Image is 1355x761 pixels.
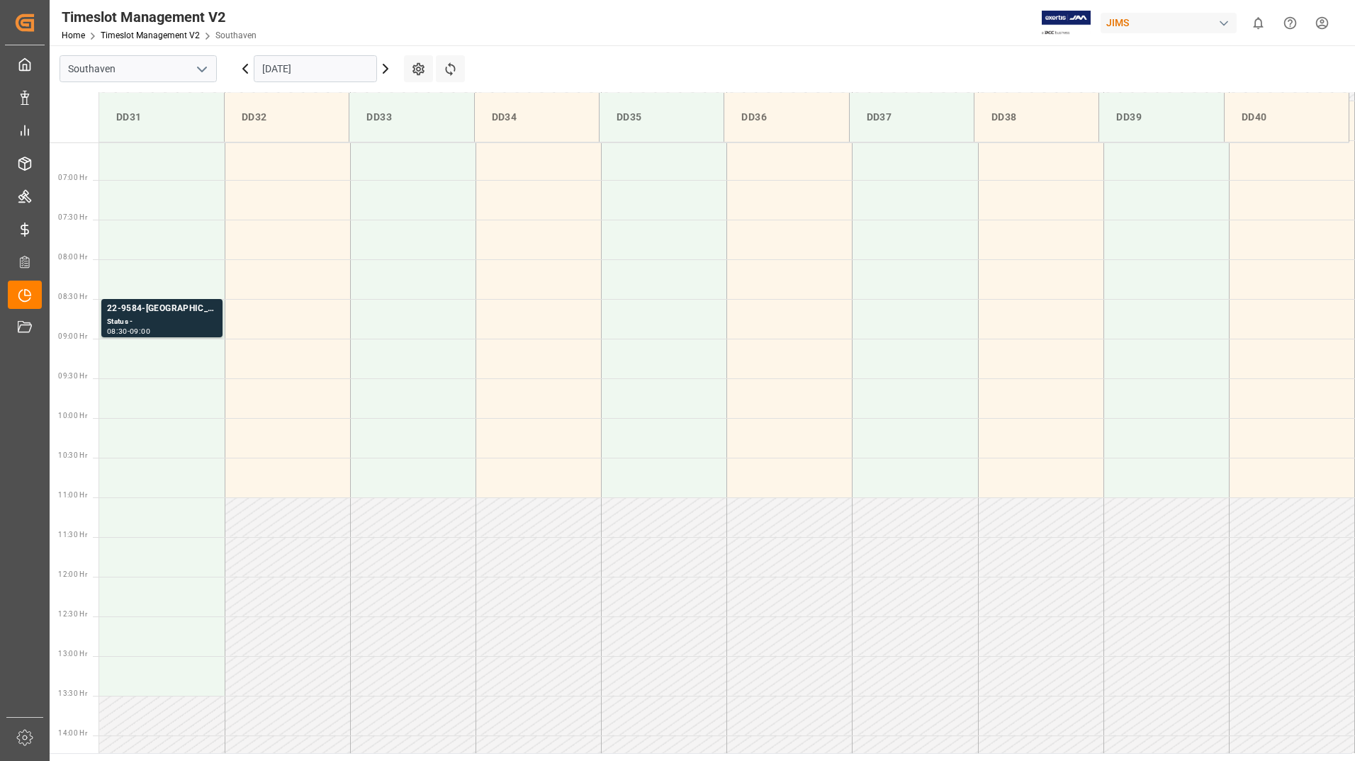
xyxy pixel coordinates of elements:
button: Help Center [1274,7,1306,39]
span: 12:30 Hr [58,610,87,618]
div: DD34 [486,104,587,130]
input: Type to search/select [60,55,217,82]
span: 11:30 Hr [58,531,87,539]
div: 08:30 [107,328,128,334]
div: DD31 [111,104,213,130]
button: open menu [191,58,212,80]
div: Status - [107,316,217,328]
span: 13:00 Hr [58,650,87,658]
input: DD-MM-YYYY [254,55,377,82]
div: DD38 [986,104,1087,130]
span: 08:00 Hr [58,253,87,261]
span: 12:00 Hr [58,570,87,578]
span: 08:30 Hr [58,293,87,300]
span: 10:30 Hr [58,451,87,459]
a: Timeslot Management V2 [101,30,200,40]
span: 10:00 Hr [58,412,87,419]
div: Timeslot Management V2 [62,6,257,28]
span: 11:00 Hr [58,491,87,499]
span: 13:30 Hr [58,689,87,697]
div: DD37 [861,104,962,130]
div: - [128,328,130,334]
button: show 0 new notifications [1242,7,1274,39]
span: 09:00 Hr [58,332,87,340]
span: 07:00 Hr [58,174,87,181]
div: DD33 [361,104,462,130]
div: JIMS [1101,13,1237,33]
a: Home [62,30,85,40]
div: 22-9584-[GEOGRAPHIC_DATA] [107,302,217,316]
span: 14:00 Hr [58,729,87,737]
button: JIMS [1101,9,1242,36]
div: DD36 [736,104,837,130]
span: 09:30 Hr [58,372,87,380]
div: DD39 [1111,104,1212,130]
div: DD32 [236,104,337,130]
img: Exertis%20JAM%20-%20Email%20Logo.jpg_1722504956.jpg [1042,11,1091,35]
span: 07:30 Hr [58,213,87,221]
div: 09:00 [130,328,150,334]
div: DD40 [1236,104,1337,130]
div: DD35 [611,104,712,130]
